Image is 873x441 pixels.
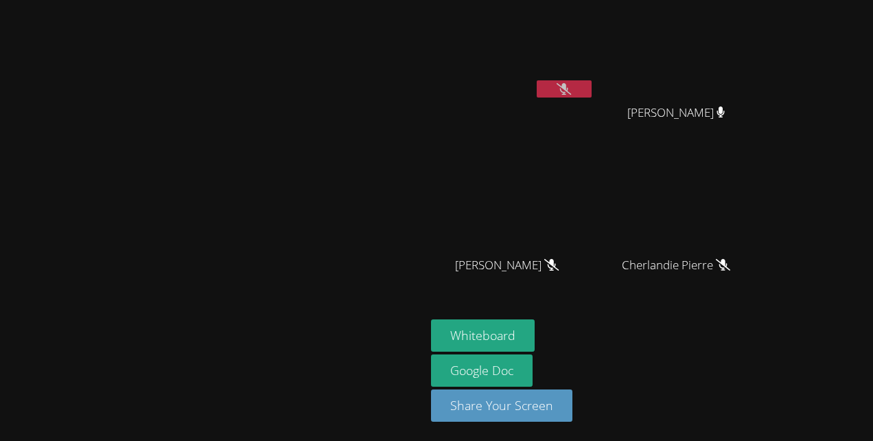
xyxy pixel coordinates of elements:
[622,256,730,275] span: Cherlandie Pierre
[431,319,535,352] button: Whiteboard
[455,256,559,275] span: [PERSON_NAME]
[431,354,533,387] a: Google Doc
[431,389,572,422] button: Share Your Screen
[627,103,725,123] span: [PERSON_NAME]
